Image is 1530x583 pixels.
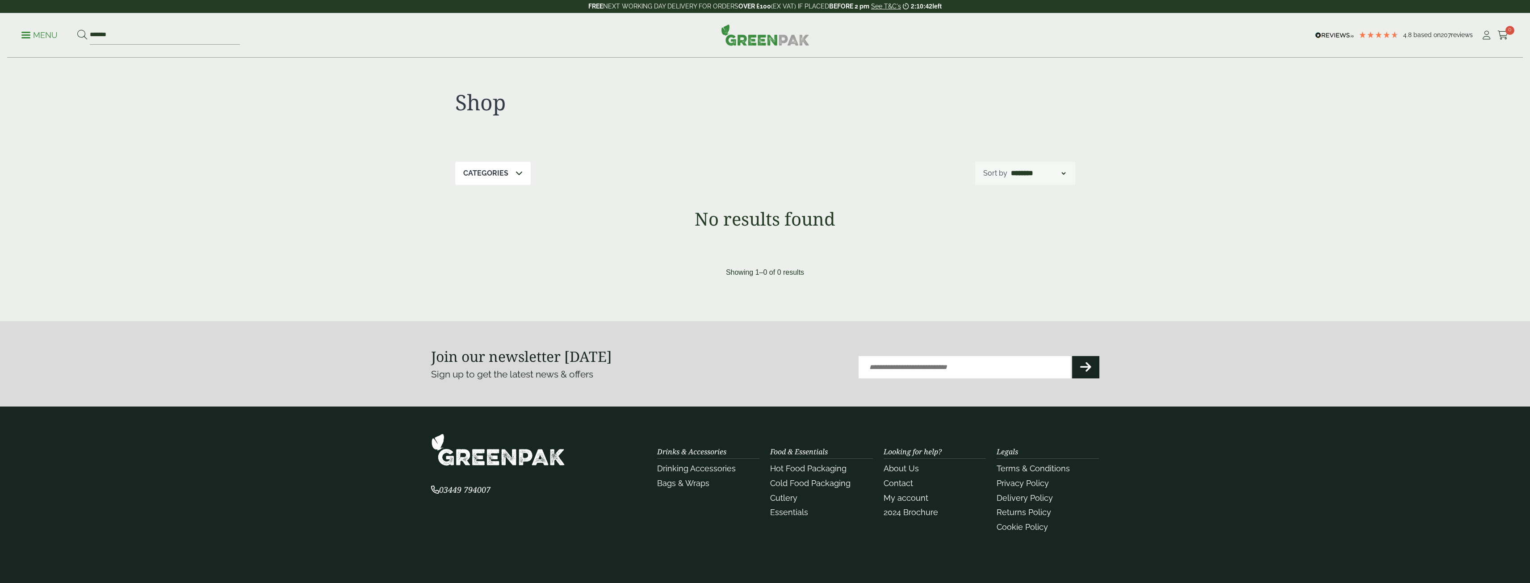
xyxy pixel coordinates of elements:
[770,493,797,503] a: Cutlery
[770,478,851,488] a: Cold Food Packaging
[1481,31,1492,40] i: My Account
[738,3,771,10] strong: OVER £100
[871,3,901,10] a: See T&C's
[1413,31,1441,38] span: Based on
[1451,31,1473,38] span: reviews
[884,464,919,473] a: About Us
[1315,32,1354,38] img: REVIEWS.io
[884,478,913,488] a: Contact
[770,464,847,473] a: Hot Food Packaging
[657,478,709,488] a: Bags & Wraps
[431,347,612,366] strong: Join our newsletter [DATE]
[1403,31,1413,38] span: 4.8
[657,464,736,473] a: Drinking Accessories
[884,508,938,517] a: 2024 Brochure
[431,208,1099,230] h1: No results found
[997,522,1048,532] a: Cookie Policy
[431,433,565,466] img: GreenPak Supplies
[997,478,1049,488] a: Privacy Policy
[770,508,808,517] a: Essentials
[21,30,58,39] a: Menu
[1441,31,1451,38] span: 207
[911,3,932,10] span: 2:10:42
[431,367,732,382] p: Sign up to get the latest news & offers
[983,168,1007,179] p: Sort by
[455,89,765,115] h1: Shop
[1497,29,1509,42] a: 0
[431,486,490,495] a: 03449 794007
[21,30,58,41] p: Menu
[463,168,508,179] p: Categories
[721,24,809,46] img: GreenPak Supplies
[726,267,804,278] p: Showing 1–0 of 0 results
[884,493,928,503] a: My account
[997,493,1053,503] a: Delivery Policy
[829,3,869,10] strong: BEFORE 2 pm
[997,508,1051,517] a: Returns Policy
[1497,31,1509,40] i: Cart
[431,484,490,495] span: 03449 794007
[588,3,603,10] strong: FREE
[932,3,942,10] span: left
[1358,31,1399,39] div: 4.79 Stars
[1505,26,1514,35] span: 0
[997,464,1070,473] a: Terms & Conditions
[1009,168,1067,179] select: Shop order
